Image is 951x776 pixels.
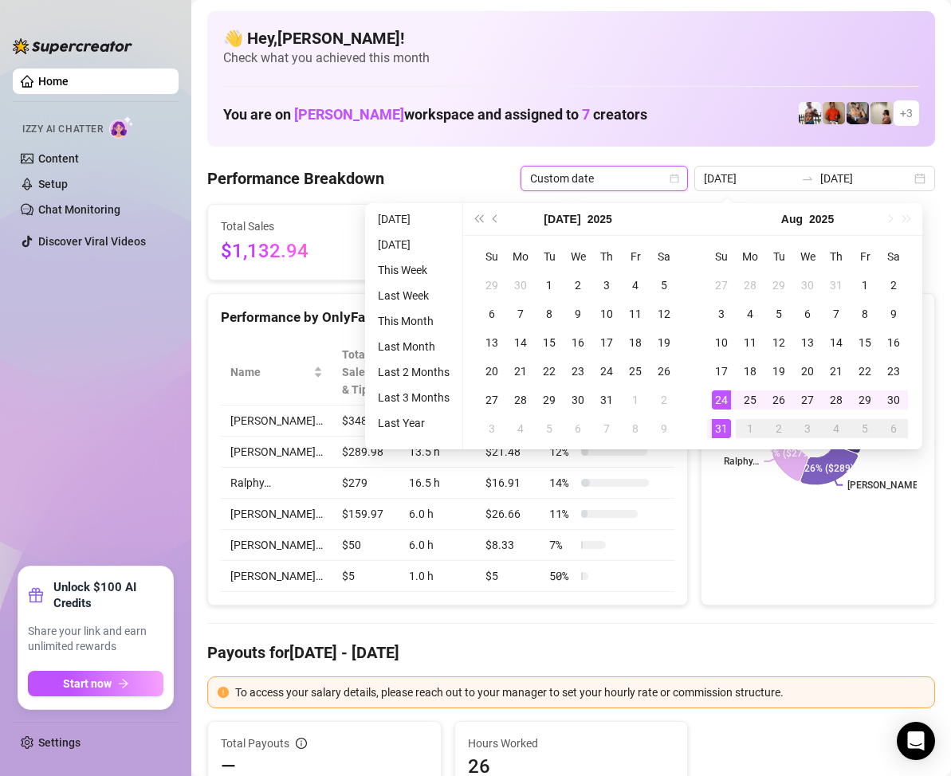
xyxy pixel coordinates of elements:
td: $50 [332,530,399,561]
div: 25 [626,362,645,381]
span: gift [28,587,44,603]
li: Last Year [371,413,456,433]
a: Discover Viral Videos [38,235,146,248]
div: 18 [626,333,645,352]
li: Last Week [371,286,456,305]
th: Th [592,242,621,271]
div: 5 [654,276,674,295]
li: [DATE] [371,210,456,229]
img: Ralphy [870,102,893,124]
td: 2025-07-28 [506,386,535,414]
div: 30 [798,276,817,295]
td: 2025-08-29 [851,386,879,414]
td: 2025-08-27 [793,386,822,414]
td: [PERSON_NAME]… [221,499,332,530]
th: Fr [621,242,650,271]
div: 9 [884,304,903,323]
div: 7 [511,304,530,323]
th: Sa [879,242,908,271]
button: Choose a year [587,203,612,235]
td: $26.66 [476,499,540,530]
div: 30 [568,390,587,410]
div: 4 [626,276,645,295]
li: Last Month [371,337,456,356]
div: 13 [482,333,501,352]
div: 29 [540,390,559,410]
img: George [847,102,869,124]
div: 6 [482,304,501,323]
h4: Performance Breakdown [207,167,384,190]
td: 2025-08-01 [851,271,879,300]
span: Izzy AI Chatter [22,122,103,137]
button: Choose a year [809,203,834,235]
button: Last year (Control + left) [470,203,487,235]
li: This Month [371,312,456,331]
div: 16 [568,333,587,352]
td: 2025-07-10 [592,300,621,328]
td: [PERSON_NAME]… [221,406,332,437]
div: 14 [827,333,846,352]
div: 6 [884,419,903,438]
td: 2025-09-04 [822,414,851,443]
div: 5 [540,419,559,438]
th: Total Sales & Tips [332,339,399,406]
div: 24 [597,362,616,381]
div: 27 [482,390,501,410]
td: 2025-08-08 [621,414,650,443]
a: Setup [38,178,68,190]
div: 22 [540,362,559,381]
span: 12 % [549,443,575,461]
td: 2025-08-12 [764,328,793,357]
div: 17 [712,362,731,381]
td: $5 [476,561,540,592]
div: 21 [511,362,530,381]
a: Content [38,152,79,165]
div: 31 [712,419,731,438]
td: [PERSON_NAME]… [221,437,332,468]
td: 2025-07-31 [592,386,621,414]
h4: Payouts for [DATE] - [DATE] [207,641,935,664]
td: 2025-08-05 [535,414,564,443]
td: 2025-08-07 [592,414,621,443]
img: Justin [823,102,845,124]
td: 2025-09-01 [736,414,764,443]
div: 1 [626,390,645,410]
td: 2025-08-09 [879,300,908,328]
td: 2025-08-25 [736,386,764,414]
td: 16.5 h [399,468,475,499]
td: 2025-08-04 [506,414,535,443]
td: 2025-08-13 [793,328,822,357]
span: Total Payouts [221,735,289,752]
td: 2025-08-01 [621,386,650,414]
div: 2 [568,276,587,295]
div: 8 [855,304,874,323]
text: [PERSON_NAME]… [848,480,928,491]
td: 2025-07-06 [477,300,506,328]
div: 8 [626,419,645,438]
td: 2025-07-26 [650,357,678,386]
div: 1 [741,419,760,438]
td: 2025-07-02 [564,271,592,300]
div: 30 [884,390,903,410]
th: Th [822,242,851,271]
span: Total Sales & Tips [342,346,377,398]
td: $289.98 [332,437,399,468]
span: 50 % [549,567,575,585]
div: 6 [798,304,817,323]
td: 2025-07-27 [477,386,506,414]
th: Name [221,339,332,406]
div: 2 [654,390,674,410]
div: 3 [712,304,731,323]
td: 2025-08-08 [851,300,879,328]
td: 2025-07-27 [707,271,736,300]
li: [DATE] [371,235,456,254]
div: 10 [712,333,731,352]
div: 27 [712,276,731,295]
div: 15 [540,333,559,352]
th: Mo [736,242,764,271]
th: We [793,242,822,271]
span: Total Sales [221,218,366,235]
div: 28 [741,276,760,295]
td: 2025-07-18 [621,328,650,357]
td: 2025-07-03 [592,271,621,300]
